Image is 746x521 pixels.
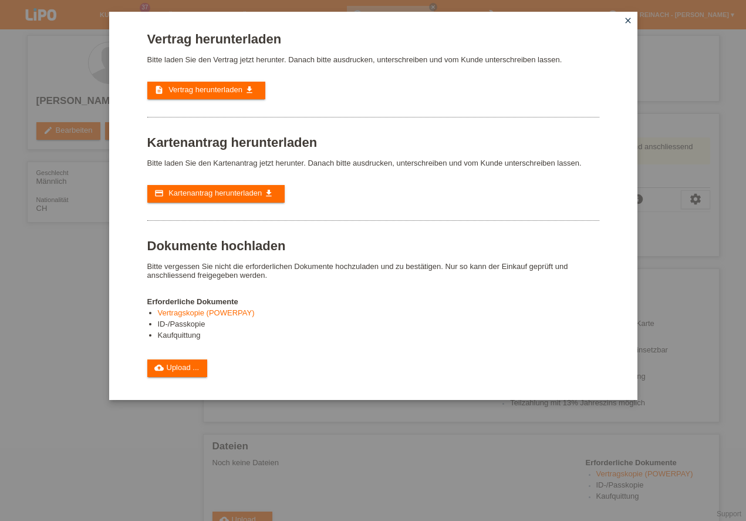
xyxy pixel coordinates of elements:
[158,331,599,342] li: Kaufquittung
[264,189,274,198] i: get_app
[620,15,636,28] a: close
[147,55,599,64] p: Bitte laden Sie den Vertrag jetzt herunter. Danach bitte ausdrucken, unterschreiben und vom Kunde...
[158,320,599,331] li: ID-/Passkopie
[168,85,242,94] span: Vertrag herunterladen
[154,363,164,372] i: cloud_upload
[147,135,599,150] h1: Kartenantrag herunterladen
[147,159,599,167] p: Bitte laden Sie den Kartenantrag jetzt herunter. Danach bitte ausdrucken, unterschreiben und vom ...
[245,85,254,95] i: get_app
[147,32,599,46] h1: Vertrag herunterladen
[154,85,164,95] i: description
[147,185,285,203] a: credit_card Kartenantrag herunterladen get_app
[158,308,255,317] a: Vertragskopie (POWERPAY)
[168,189,262,197] span: Kartenantrag herunterladen
[147,82,265,99] a: description Vertrag herunterladen get_app
[147,262,599,280] p: Bitte vergessen Sie nicht die erforderlichen Dokumente hochzuladen und zu bestätigen. Nur so kann...
[154,189,164,198] i: credit_card
[147,238,599,253] h1: Dokumente hochladen
[147,359,208,377] a: cloud_uploadUpload ...
[147,297,599,306] h4: Erforderliche Dokumente
[623,16,633,25] i: close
